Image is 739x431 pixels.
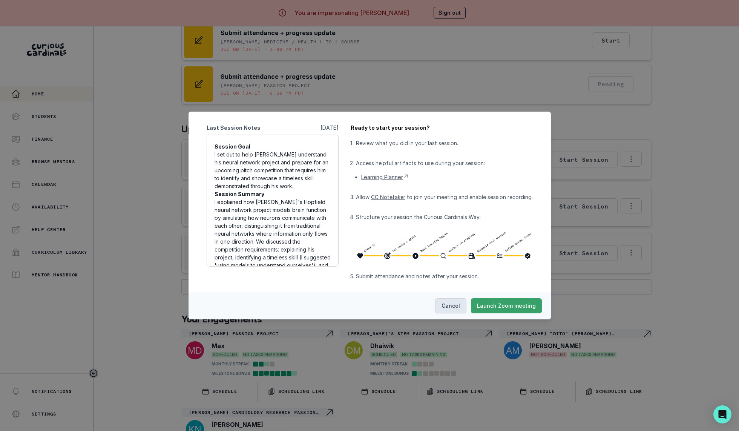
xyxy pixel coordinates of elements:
[215,150,331,190] p: I set out to help [PERSON_NAME] understand his neural network project and prepare for an upcoming...
[215,191,264,197] b: Session Summary
[356,139,533,147] p: Review what you did in your last session.
[356,213,533,221] p: Structure your session the Curious Cardinals Way:
[215,198,331,325] p: I explained how [PERSON_NAME]'s Hopfield neural network project models brain function by simulati...
[351,124,533,132] p: Ready to start your session?
[207,124,261,132] p: Last Session Notes
[713,405,731,423] div: Open Intercom Messenger
[356,159,533,167] p: Access helpful artifacts to use during your session:
[435,298,466,313] button: Cancel
[356,231,533,261] img: Curious Cardinals Way
[215,143,250,150] b: Session Goal
[320,124,339,132] p: [DATE]
[361,174,408,180] a: Learning Planner
[471,298,542,313] button: Launch Zoom meeting
[371,194,405,200] p: CC Notetaker
[356,272,533,280] p: Submit attendance and notes after your session.
[356,193,533,201] p: Allow to join your meeting and enable session recording.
